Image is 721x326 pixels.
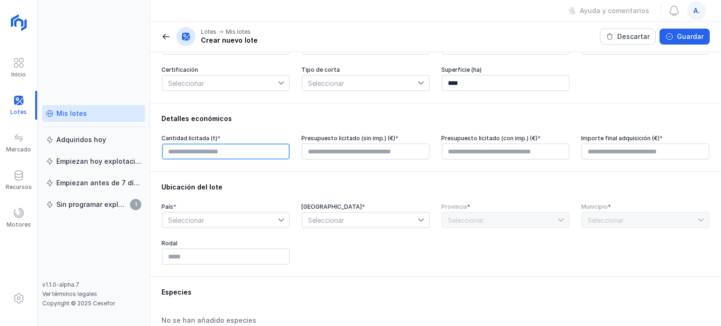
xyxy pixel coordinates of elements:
[42,281,145,288] div: v1.1.0-alpha.7
[42,105,145,122] a: Mis lotes
[56,178,141,188] div: Empiezan antes de 7 días
[42,153,145,170] a: Empiezan hoy explotación
[201,36,258,45] div: Crear nuevo lote
[693,6,700,15] span: a.
[6,183,32,191] div: Recursos
[441,135,570,142] div: Presupuesto licitado (con imp.) (€)
[162,212,278,227] span: Seleccionar
[161,135,290,142] div: Cantidad licitada (t)
[7,11,31,34] img: logoRight.svg
[42,300,145,307] div: Copyright © 2025 Cesefor
[161,240,290,247] div: Rodal
[161,66,290,74] div: Certificación
[162,76,278,91] span: Seleccionar
[7,221,31,228] div: Motores
[301,66,430,74] div: Tipo de corta
[161,182,710,192] div: Ubicación del lote
[301,135,430,142] div: Presupuesto licitado (sin imp.) (€)
[130,199,141,210] span: 1
[617,32,650,41] div: Descartar
[42,290,97,297] a: Ver términos legales
[302,212,418,227] span: Seleccionar
[11,71,26,78] div: Inicio
[677,32,704,41] div: Guardar
[201,28,216,36] div: Lotes
[56,135,106,144] div: Adquiridos hoy
[302,76,418,91] span: Seleccionar
[161,316,710,325] div: No se han añadido especies
[6,146,31,153] div: Mercado
[301,203,430,211] div: [GEOGRAPHIC_DATA]
[580,6,649,15] div: Ayuda y comentarios
[226,28,251,36] div: Mis lotes
[660,29,710,45] button: Guardar
[441,203,570,211] div: Provincia
[56,200,127,209] div: Sin programar explotación
[161,203,290,211] div: País
[161,288,710,297] div: Especies
[581,203,710,211] div: Municipio
[42,131,145,148] a: Adquiridos hoy
[42,174,145,191] a: Empiezan antes de 7 días
[441,66,570,74] div: Superficie (ha)
[600,29,656,45] button: Descartar
[42,196,145,213] a: Sin programar explotación1
[161,114,710,123] div: Detalles económicos
[56,109,87,118] div: Mis lotes
[56,157,141,166] div: Empiezan hoy explotación
[581,135,710,142] div: Importe final adquisición (€)
[562,3,655,19] button: Ayuda y comentarios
